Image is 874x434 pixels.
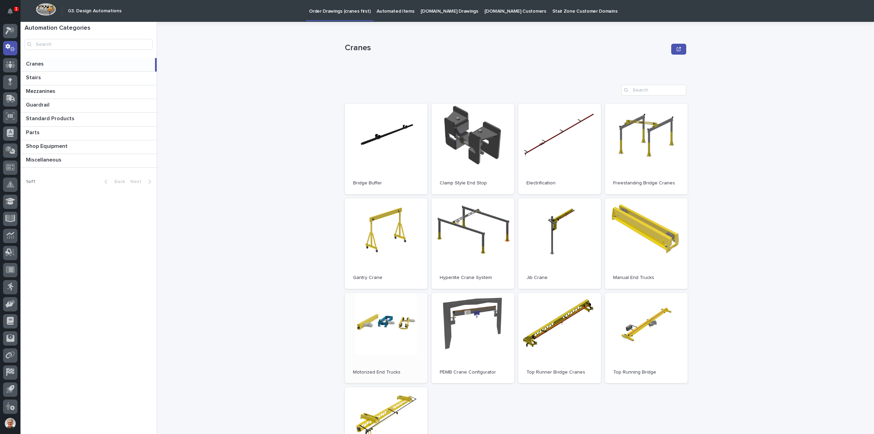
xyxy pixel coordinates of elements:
a: Shop EquipmentShop Equipment [20,140,157,154]
p: Guardrail [26,100,51,108]
p: Top Running Bridge [613,369,679,375]
p: Shop Equipment [26,142,69,150]
a: Gantry Crane [345,198,427,289]
button: users-avatar [3,416,17,431]
p: PEMB Crane Configurator [440,369,506,375]
p: 1 [15,6,17,11]
p: Bridge Buffer [353,180,419,186]
a: Top Runner Bridge Cranes [518,293,601,383]
h2: 03. Design Automations [68,8,122,14]
img: Workspace Logo [36,3,56,16]
a: Jib Crane [518,198,601,289]
input: Search [621,85,686,96]
div: Notifications1 [9,8,17,19]
a: Standard ProductsStandard Products [20,113,157,126]
p: Mezzanines [26,87,57,95]
h1: Automation Categories [25,25,153,32]
a: StairsStairs [20,72,157,85]
p: Hyperlite Crane System [440,275,506,281]
button: Next [128,179,157,185]
p: Manual End Trucks [613,275,679,281]
a: Hyperlite Crane System [432,198,514,289]
p: Cranes [345,43,668,53]
a: PartsParts [20,127,157,140]
p: 1 of 1 [20,173,41,190]
a: PEMB Crane Configurator [432,293,514,383]
p: Parts [26,128,41,136]
button: Notifications [3,4,17,18]
p: Top Runner Bridge Cranes [526,369,593,375]
span: Next [130,179,145,184]
a: CranesCranes [20,58,157,72]
a: MezzaninesMezzanines [20,85,157,99]
p: Gantry Crane [353,275,419,281]
p: Stairs [26,73,42,81]
button: Back [99,179,128,185]
a: Top Running Bridge [605,293,688,383]
a: GuardrailGuardrail [20,99,157,113]
p: Freestanding Bridge Cranes [613,180,679,186]
p: Cranes [26,59,45,67]
a: MiscellaneousMiscellaneous [20,154,157,168]
p: Motorized End Trucks [353,369,419,375]
a: Clamp Style End Stop [432,104,514,194]
p: Jib Crane [526,275,593,281]
p: Miscellaneous [26,155,63,163]
a: Motorized End Trucks [345,293,427,383]
input: Search [25,39,153,50]
p: Standard Products [26,114,76,122]
p: Electrification [526,180,593,186]
a: Freestanding Bridge Cranes [605,104,688,194]
span: Back [110,179,125,184]
a: Electrification [518,104,601,194]
a: Bridge Buffer [345,104,427,194]
a: Manual End Trucks [605,198,688,289]
p: Clamp Style End Stop [440,180,506,186]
